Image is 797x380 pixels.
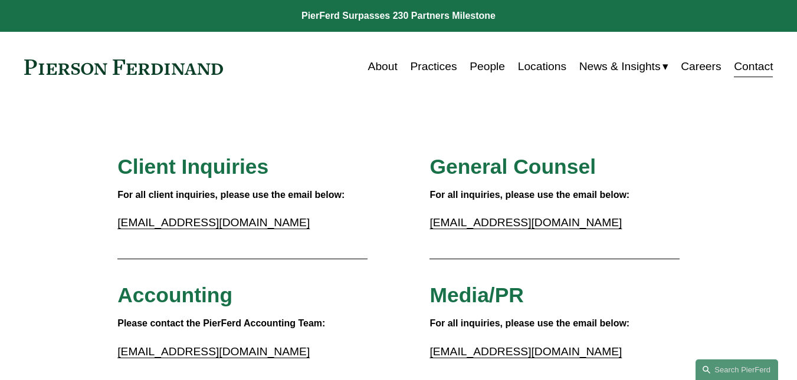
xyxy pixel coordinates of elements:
span: Media/PR [429,283,524,307]
strong: For all inquiries, please use the email below: [429,190,629,200]
a: People [470,55,505,78]
a: Careers [681,55,721,78]
strong: For all client inquiries, please use the email below: [117,190,345,200]
a: Practices [410,55,457,78]
a: Search this site [696,359,778,380]
a: About [368,55,398,78]
a: [EMAIL_ADDRESS][DOMAIN_NAME] [117,216,310,229]
a: [EMAIL_ADDRESS][DOMAIN_NAME] [429,216,622,229]
strong: For all inquiries, please use the email below: [429,318,629,328]
a: [EMAIL_ADDRESS][DOMAIN_NAME] [429,345,622,358]
span: General Counsel [429,155,596,179]
a: [EMAIL_ADDRESS][DOMAIN_NAME] [117,345,310,358]
a: folder dropdown [579,55,668,78]
span: News & Insights [579,57,661,77]
span: Client Inquiries [117,155,268,179]
span: Accounting [117,283,232,307]
a: Contact [734,55,773,78]
a: Locations [518,55,566,78]
strong: Please contact the PierFerd Accounting Team: [117,318,325,328]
